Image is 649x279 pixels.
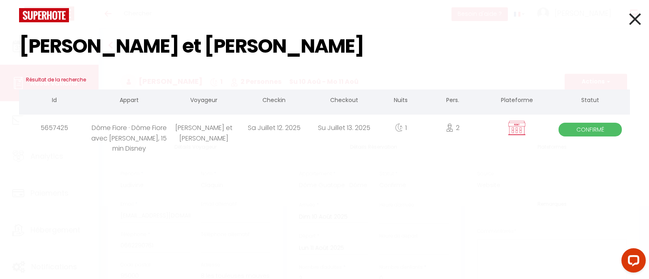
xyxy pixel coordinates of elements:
[559,123,622,136] span: Confirmé
[239,115,309,141] div: Sa Juillet 12. 2025
[169,115,239,141] div: [PERSON_NAME] et [PERSON_NAME]
[422,89,484,113] th: Pers.
[19,22,630,70] input: Tapez pour rechercher...
[89,115,169,141] div: Dôme Fiore · Dôme Fiore avec [PERSON_NAME], 15 min Disney
[507,120,527,136] img: rent.png
[309,89,379,113] th: Checkout
[89,89,169,113] th: Appart
[19,8,69,22] img: logo
[169,89,239,113] th: Voyageur
[309,115,379,141] div: Su Juillet 13. 2025
[422,115,484,141] div: 2
[19,70,630,89] h3: Résultat de la recherche
[380,89,422,113] th: Nuits
[19,115,89,141] div: 5657425
[380,115,422,141] div: 1
[484,89,551,113] th: Plateforme
[19,89,89,113] th: Id
[239,89,309,113] th: Checkin
[615,245,649,279] iframe: LiveChat chat widget
[550,89,630,113] th: Statut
